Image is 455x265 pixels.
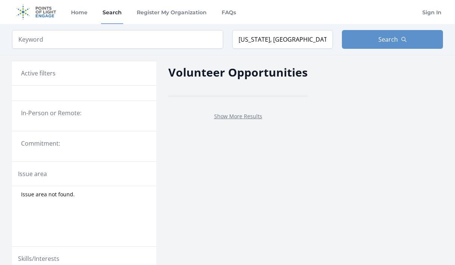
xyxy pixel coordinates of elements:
legend: Commitment: [21,139,147,148]
legend: Skills/Interests [18,254,59,263]
span: Search [378,35,398,44]
a: Show More Results [214,113,262,120]
span: Issue area not found. [21,191,75,198]
input: Keyword [12,30,223,49]
button: Search [342,30,443,49]
legend: Issue area [18,169,47,178]
h3: Active filters [21,69,56,78]
h2: Volunteer Opportunities [168,64,308,81]
input: Location [232,30,333,49]
legend: In-Person or Remote: [21,108,147,117]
